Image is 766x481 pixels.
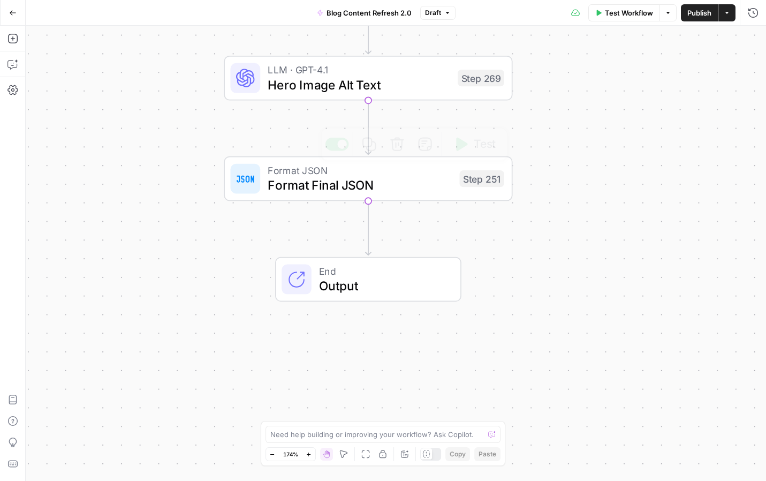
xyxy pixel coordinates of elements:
[283,450,298,459] span: 174%
[425,8,441,18] span: Draft
[479,449,496,459] span: Paste
[268,75,450,94] span: Hero Image Alt Text
[224,156,512,201] div: Format JSONFormat Final JSONStep 251Test
[458,70,504,86] div: Step 269
[366,100,371,154] g: Edge from step_269 to step_251
[268,176,452,194] span: Format Final JSON
[268,62,450,77] span: LLM · GPT-4.1
[474,447,500,461] button: Paste
[420,6,456,20] button: Draft
[687,7,711,18] span: Publish
[681,4,718,21] button: Publish
[224,257,512,302] div: EndOutput
[327,7,412,18] span: Blog Content Refresh 2.0
[224,56,512,100] div: LLM · GPT-4.1Hero Image Alt TextStep 269
[450,449,466,459] span: Copy
[319,264,446,279] span: End
[588,4,659,21] button: Test Workflow
[319,276,446,295] span: Output
[459,170,504,187] div: Step 251
[366,201,371,255] g: Edge from step_251 to end
[310,4,418,21] button: Blog Content Refresh 2.0
[605,7,653,18] span: Test Workflow
[445,447,470,461] button: Copy
[268,163,452,178] span: Format JSON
